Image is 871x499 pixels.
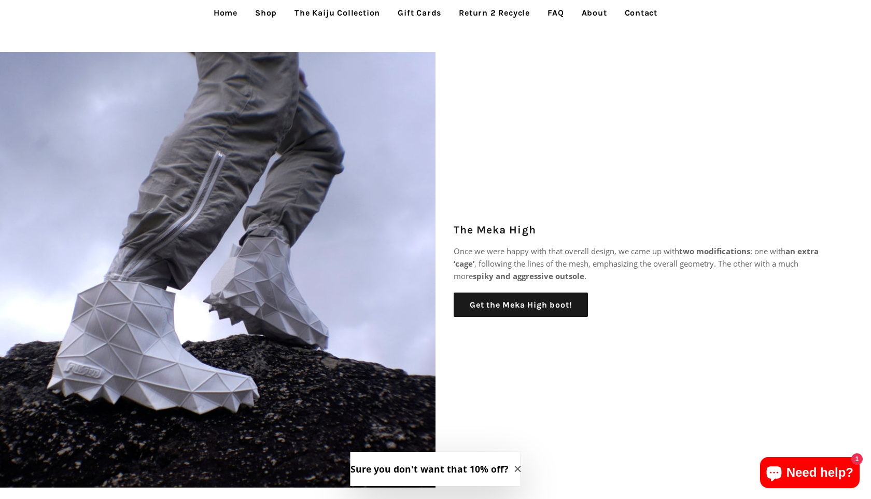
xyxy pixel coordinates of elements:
strong: two modifications [679,246,750,256]
h2: The Meka High [454,223,822,238]
strong: an extra ‘cage’ [454,246,819,269]
a: Get the Meka High boot! [454,293,588,317]
strong: spiky and aggressive outsole [473,271,584,281]
inbox-online-store-chat: Shopify online store chat [757,457,863,491]
p: Once we were happy with that overall design, we came up with : one with , following the lines of ... [454,245,822,282]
